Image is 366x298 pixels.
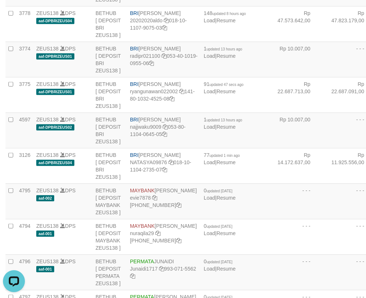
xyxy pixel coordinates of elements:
[16,219,33,254] td: 4794
[159,266,164,272] a: Copy Junaidi1717 to clipboard
[130,10,138,16] span: BRI
[36,89,74,95] span: aaf-DPBRIZEUS01
[130,259,154,264] span: PERMATA
[204,117,242,122] span: 1
[36,18,74,24] span: aaf-DPBRIZEUS04
[130,152,138,158] span: BRI
[36,152,59,158] a: ZEUS138
[207,118,242,122] span: updated 13 hours ago
[267,184,321,219] td: - - -
[204,10,246,23] span: |
[36,259,59,264] a: ZEUS138
[169,159,174,165] a: Copy NATASYA09876 to clipboard
[204,159,215,165] a: Load
[210,154,240,158] span: updated 1 min ago
[33,148,93,184] td: DPS
[164,18,169,23] a: Copy 20202020aldo to clipboard
[207,47,242,51] span: updated 13 hours ago
[130,195,151,201] a: evie7878
[155,230,160,236] a: Copy nuraqila29 to clipboard
[217,124,236,130] a: Resume
[204,81,243,94] span: |
[33,254,93,290] td: DPS
[36,195,54,201] span: aaf-002
[204,46,242,59] span: |
[149,60,154,66] a: Copy 053401019095506 to clipboard
[130,18,163,23] a: 20202020aldo
[204,188,232,193] span: 0
[217,195,236,201] a: Resume
[36,266,54,272] span: aaf-001
[3,3,25,25] button: Open LiveChat chat widget
[127,219,201,254] td: [PERSON_NAME] [PHONE_NUMBER]
[267,42,321,77] td: Rp 10.007,00
[93,219,127,254] td: BETHUB [ DEPOSIT MAYBANK ZEUS138 ]
[162,53,167,59] a: Copy radipr021100 to clipboard
[204,266,215,272] a: Load
[162,167,167,173] a: Copy 018101104273507 to clipboard
[204,223,232,229] span: 0
[204,188,236,201] span: |
[127,77,201,113] td: [PERSON_NAME] 141-80-1032-4525-08
[33,77,93,113] td: DPS
[176,202,181,208] a: Copy 8004940100 to clipboard
[16,254,33,290] td: 4796
[162,131,167,137] a: Copy 053801104064505 to clipboard
[204,195,215,201] a: Load
[16,42,33,77] td: 3774
[217,18,236,23] a: Resume
[16,6,33,42] td: 3778
[204,230,215,236] a: Load
[16,77,33,113] td: 3775
[36,46,59,52] a: ZEUS138
[207,189,232,193] span: updated [DATE]
[169,96,174,102] a: Copy 141801032452508 to clipboard
[163,124,168,130] a: Copy najjwaku9009 to clipboard
[179,88,184,94] a: Copy ryangunawan022002 to clipboard
[204,88,215,94] a: Load
[127,42,201,77] td: [PERSON_NAME] 053-40-1019-0955-06
[204,259,232,264] span: 0
[217,266,236,272] a: Resume
[33,113,93,148] td: DPS
[36,53,74,60] span: aaf-DPBRIZEUS01
[127,148,201,184] td: [PERSON_NAME] 018-10-1104-2735-07
[36,231,54,237] span: aaf-001
[130,81,138,87] span: BRI
[267,77,321,113] td: Rp 22.687.713,00
[152,195,157,201] a: Copy evie7878 to clipboard
[204,152,240,165] span: |
[36,160,74,166] span: aaf-DPBRIZEUS04
[93,42,127,77] td: BETHUB [ DEPOSIT BRI ZEUS138 ]
[204,10,246,16] span: 148
[130,223,155,229] span: MAYBANK
[93,184,127,219] td: BETHUB [ DEPOSIT MAYBANK ZEUS138 ]
[207,260,232,264] span: updated [DATE]
[16,184,33,219] td: 4795
[127,184,201,219] td: [PERSON_NAME] [PHONE_NUMBER]
[36,188,59,193] a: ZEUS138
[130,188,155,193] span: MAYBANK
[204,124,215,130] a: Load
[267,254,321,290] td: - - -
[204,259,236,272] span: |
[127,6,201,42] td: [PERSON_NAME] 018-10-1107-9075-03
[93,254,127,290] td: BETHUB [ DEPOSIT PERMATA ZEUS138 ]
[130,159,167,165] a: NATASYA09876
[267,6,321,42] td: Rp 47.573.642,00
[176,238,181,244] a: Copy 8743968600 to clipboard
[93,77,127,113] td: BETHUB [ DEPOSIT BRI ZEUS138 ]
[204,152,240,158] span: 77
[36,81,59,87] a: ZEUS138
[212,12,246,16] span: updated 8 hours ago
[93,113,127,148] td: BETHUB [ DEPOSIT BRI ZEUS138 ]
[204,18,215,23] a: Load
[16,113,33,148] td: 4597
[130,88,178,94] a: ryangunawan022002
[36,223,59,229] a: ZEUS138
[93,148,127,184] td: BETHUB [ DEPOSIT BRI ZEUS138 ]
[210,83,244,87] span: updated 47 secs ago
[33,42,93,77] td: DPS
[127,113,201,148] td: [PERSON_NAME] 053-80-1104-0645-05
[130,124,162,130] a: najjwaku9009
